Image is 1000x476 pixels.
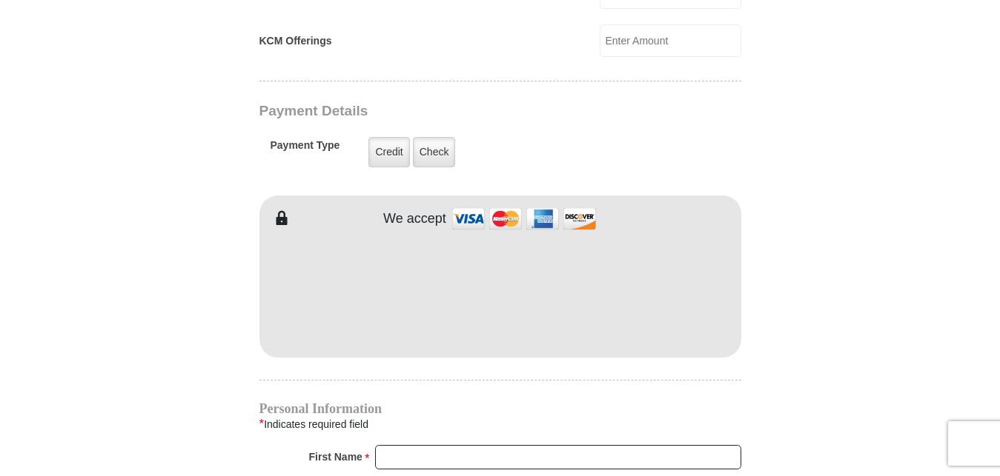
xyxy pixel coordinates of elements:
label: Check [413,137,456,167]
div: Indicates required field [259,415,741,434]
h3: Payment Details [259,103,638,120]
h4: We accept [383,211,446,227]
input: Enter Amount [600,24,741,57]
label: KCM Offerings [259,33,332,49]
img: credit cards accepted [450,203,598,235]
h5: Payment Type [271,139,340,159]
h4: Personal Information [259,403,741,415]
label: Credit [368,137,409,167]
strong: First Name [309,446,362,467]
